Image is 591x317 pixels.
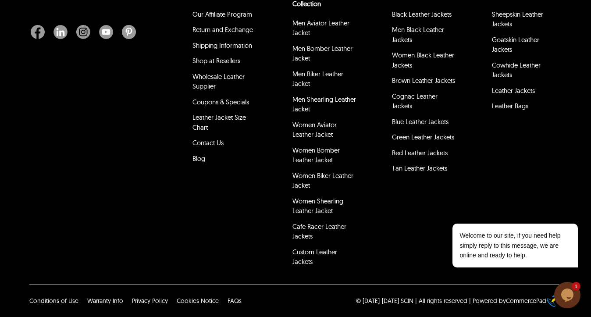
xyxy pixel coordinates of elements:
[424,174,582,278] iframe: chat widget
[192,72,245,91] a: Wholesale Leather Supplier
[192,98,249,106] a: Coupons & Specials
[292,197,343,215] a: Women Shearling Leather Jacket
[192,41,252,50] a: Shipping Information
[506,297,546,305] a: CommercePad
[469,296,471,305] div: |
[49,25,72,39] a: Linkedin
[391,90,457,116] li: Cognac Leather Jackets
[391,49,457,75] li: Women Black Leather Jackets
[177,297,219,305] a: Cookies Notice
[492,61,541,79] a: Cowhide Leather Jackets
[191,111,258,137] li: Leather Jacket Size Chart
[192,10,252,18] a: Our Affiliate Program
[292,222,346,241] a: Cafe Racer Leather Jackets
[291,221,358,246] li: Cafe Racer Leather Jackets
[29,297,78,305] a: Conditions of Use
[392,164,447,172] a: Tan Leather Jackets
[117,25,136,39] a: Pinterest
[491,59,557,85] li: Cowhide Leather Jackets
[192,154,205,163] a: Blog
[492,36,539,54] a: Goatskin Leather Jackets
[473,296,546,305] div: Powered by
[122,25,136,39] img: Pinterest
[99,25,113,39] img: Youtube
[356,296,467,305] p: © [DATE]-[DATE] SCIN | All rights reserved
[291,144,358,170] li: Women Bomber Leather Jacket
[291,68,358,93] li: Men Biker Leather Jacket
[392,133,454,141] a: Green Leather Jackets
[492,102,528,110] a: Leather Bags
[191,153,258,168] li: Blog
[548,293,561,309] a: eCommerce builder by CommercePad
[392,92,438,110] a: Cognac Leather Jackets
[492,86,535,95] a: Leather Jackets
[53,25,68,39] img: Linkedin
[391,116,457,132] li: Blue Leather Jackets
[392,76,455,85] a: Brown Leather Jackets
[292,70,343,88] a: Men Biker Leather Jacket
[31,25,49,39] a: Facebook
[391,147,457,163] li: Red Leather Jackets
[391,162,457,178] li: Tan Leather Jackets
[192,25,253,34] a: Return and Exchange
[292,171,353,190] a: Women Biker Leather Jacket
[292,19,349,37] a: Men Aviator Leather Jacket
[292,146,340,164] a: Women Bomber Leather Jacket
[547,293,561,307] img: eCommerce builder by CommercePad
[192,113,246,132] a: Leather Jacket Size Chart
[392,149,448,157] a: Red Leather Jackets
[291,170,358,195] li: Women Biker Leather Jacket
[292,95,356,114] a: Men Shearling Leather Jacket
[291,119,358,144] li: Women Aviator Leather Jacket
[292,44,352,63] a: Men Bomber Leather Jacket
[72,25,95,39] a: Instagram
[292,248,337,266] a: Custom Leather Jackets
[291,246,358,271] li: Custom Leather Jackets
[87,297,123,305] a: Warranty Info
[95,25,117,39] a: Youtube
[132,297,168,305] a: Privacy Policy
[391,131,457,147] li: Green Leather Jackets
[491,85,557,100] li: Leather Jackets
[391,75,457,90] li: Brown Leather Jackets
[392,118,449,126] a: Blue Leather Jackets
[392,51,454,69] a: Women Black Leather Jackets
[391,8,457,24] li: Black Leather Jackets
[76,25,90,39] img: Instagram
[192,139,224,147] a: Contact Us
[31,25,45,39] img: Facebook
[191,71,258,96] li: Wholesale Leather Supplier
[228,297,242,305] a: FAQs
[392,25,444,44] a: Men Black Leather Jackets
[291,43,358,68] li: Men Bomber Leather Jacket
[191,8,258,24] li: Our Affiliate Program
[191,137,258,153] li: Contact Us
[491,100,557,116] li: Leather Bags
[391,24,457,49] li: Men Black Leather Jackets
[292,121,337,139] a: Women Aviator Leather Jacket
[291,17,358,43] li: Men Aviator Leather Jacket
[492,10,543,28] a: Sheepskin Leather Jackets
[191,96,258,112] li: Coupons & Specials
[291,93,358,119] li: Men Shearling Leather Jacket
[191,39,258,55] li: Shipping Information
[191,55,258,71] li: Shop at Resellers
[491,34,557,59] li: Goatskin Leather Jackets
[392,10,452,18] a: Black Leather Jackets
[491,8,557,34] li: Sheepskin Leather Jackets
[554,282,582,308] iframe: chat widget
[291,195,358,221] li: Women Shearling Leather Jacket
[191,24,258,39] li: Return and Exchange
[192,57,240,65] a: Shop at Resellers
